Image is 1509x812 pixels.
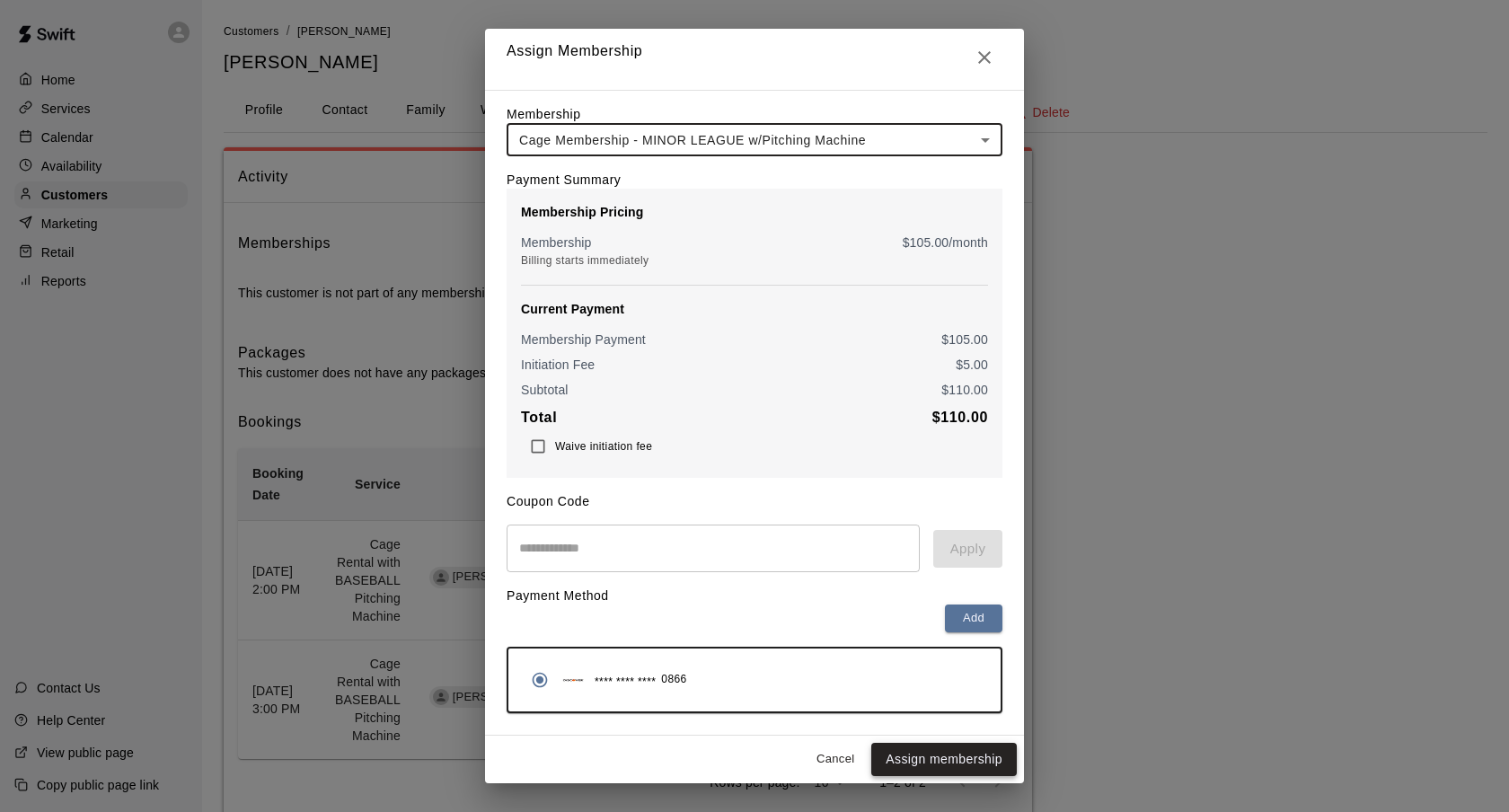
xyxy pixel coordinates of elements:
span: 0866 [661,671,686,689]
p: Current Payment [521,300,988,318]
p: Subtotal [521,381,569,399]
p: $ 5.00 [956,356,988,374]
span: Waive initiation fee [555,440,652,453]
p: $ 105.00 /month [903,234,988,252]
p: $ 105.00 [941,331,988,349]
button: Cancel [807,746,864,773]
label: Payment Summary [507,172,621,187]
p: $ 110.00 [941,381,988,399]
b: $ 110.00 [932,410,988,425]
p: Membership [521,234,592,252]
p: Initiation Fee [521,356,595,374]
button: Assign membership [871,743,1017,776]
label: Payment Method [507,588,609,603]
div: Cage Membership - MINOR LEAGUE w/Pitching Machine [507,123,1002,156]
label: Coupon Code [507,494,590,508]
button: Close [966,40,1002,75]
p: Membership Pricing [521,203,988,221]
p: Membership Payment [521,331,646,349]
h2: Assign Membership [485,25,1024,90]
button: Add [945,605,1002,632]
img: Credit card brand logo [557,671,589,689]
span: Billing starts immediately [521,254,649,267]
b: Total [521,410,557,425]
label: Membership [507,107,581,121]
